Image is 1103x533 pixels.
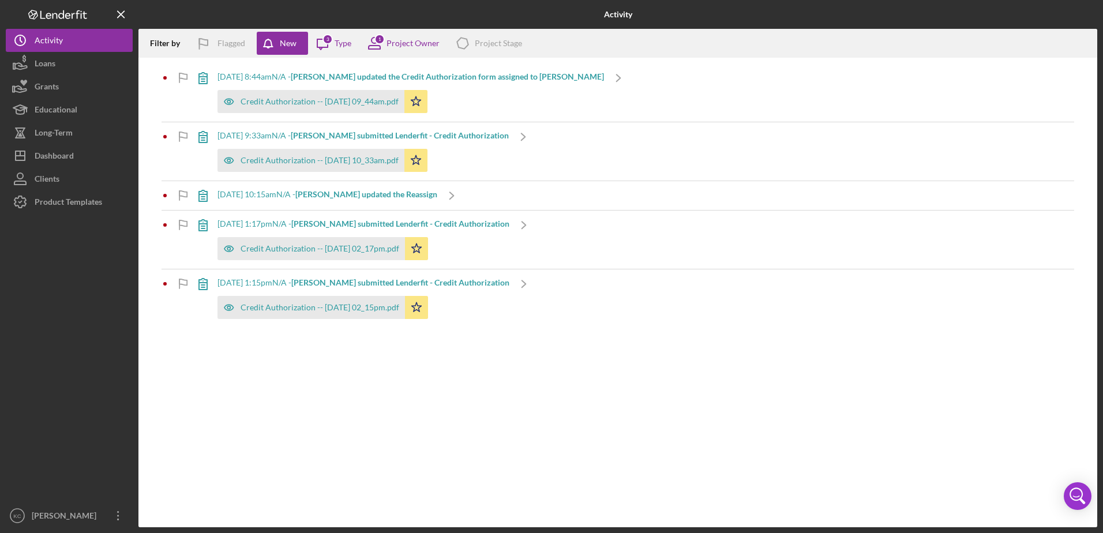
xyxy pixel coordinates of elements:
a: [DATE] 1:17pmN/A -[PERSON_NAME] submitted Lenderfit - Credit AuthorizationCredit Authorization --... [189,211,538,269]
div: [DATE] 8:44am N/A - [217,72,604,81]
div: Educational [35,98,77,124]
b: [PERSON_NAME] submitted Lenderfit - Credit Authorization [291,277,509,287]
div: Flagged [217,32,245,55]
a: [DATE] 9:33amN/A -[PERSON_NAME] submitted Lenderfit - Credit AuthorizationCredit Authorization --... [189,122,538,181]
button: Grants [6,75,133,98]
b: [PERSON_NAME] submitted Lenderfit - Credit Authorization [291,130,509,140]
button: Dashboard [6,144,133,167]
div: Long-Term [35,121,73,147]
a: [DATE] 8:44amN/A -[PERSON_NAME] updated the Credit Authorization form assigned to [PERSON_NAME]Cr... [189,63,633,122]
div: Credit Authorization -- [DATE] 09_44am.pdf [241,97,399,106]
a: [DATE] 1:15pmN/A -[PERSON_NAME] submitted Lenderfit - Credit AuthorizationCredit Authorization --... [189,269,538,328]
b: [PERSON_NAME] updated the Reassign [295,189,437,199]
button: Credit Authorization -- [DATE] 02_15pm.pdf [217,296,428,319]
div: 3 [322,34,333,44]
text: KC [13,513,21,519]
div: Clients [35,167,59,193]
b: [PERSON_NAME] updated the Credit Authorization form assigned to [PERSON_NAME] [291,72,604,81]
div: Type [335,39,351,48]
div: [DATE] 10:15am N/A - [217,190,437,199]
button: Credit Authorization -- [DATE] 02_17pm.pdf [217,237,428,260]
button: Activity [6,29,133,52]
div: New [280,32,297,55]
div: Credit Authorization -- [DATE] 10_33am.pdf [241,156,399,165]
div: Project Stage [475,39,522,48]
div: [DATE] 1:17pm N/A - [217,219,509,228]
div: Activity [35,29,63,55]
b: Activity [604,10,632,19]
a: [DATE] 10:15amN/A -[PERSON_NAME] updated the Reassign [189,181,466,210]
button: Product Templates [6,190,133,213]
div: [DATE] 9:33am N/A - [217,131,509,140]
div: [PERSON_NAME] [29,504,104,530]
div: Credit Authorization -- [DATE] 02_15pm.pdf [241,303,399,312]
button: Credit Authorization -- [DATE] 09_44am.pdf [217,90,427,113]
div: 1 [374,34,385,44]
div: [DATE] 1:15pm N/A - [217,278,509,287]
b: [PERSON_NAME] submitted Lenderfit - Credit Authorization [291,219,509,228]
div: Credit Authorization -- [DATE] 02_17pm.pdf [241,244,399,253]
button: Educational [6,98,133,121]
button: Long-Term [6,121,133,144]
button: KC[PERSON_NAME] [6,504,133,527]
div: Project Owner [387,39,440,48]
button: Flagged [189,32,257,55]
div: Grants [35,75,59,101]
button: Clients [6,167,133,190]
button: Credit Authorization -- [DATE] 10_33am.pdf [217,149,427,172]
div: Filter by [150,39,189,48]
button: New [257,32,308,55]
div: Open Intercom Messenger [1064,482,1091,510]
div: Dashboard [35,144,74,170]
div: Loans [35,52,55,78]
button: Loans [6,52,133,75]
div: Product Templates [35,190,102,216]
